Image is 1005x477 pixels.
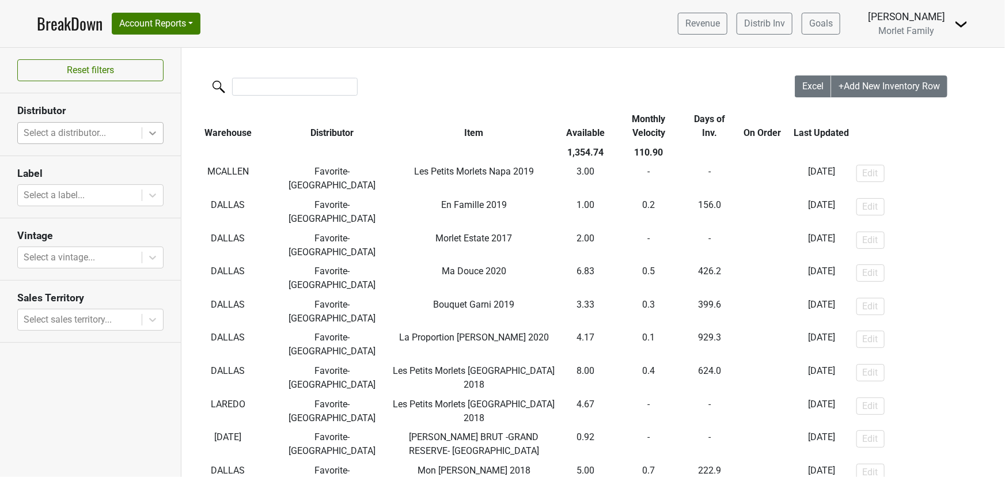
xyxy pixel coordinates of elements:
[181,395,274,428] td: LAREDO
[436,233,513,244] span: Morlet Estate 2017
[17,105,164,117] h3: Distributor
[558,143,613,162] th: 1,354.74
[393,365,555,390] span: Les Petits Morlets [GEOGRAPHIC_DATA] 2018
[274,262,390,295] td: Favorite-[GEOGRAPHIC_DATA]
[735,328,790,362] td: -
[558,109,613,143] th: Available: activate to sort column ascending
[790,395,853,428] td: [DATE]
[274,328,390,362] td: Favorite-[GEOGRAPHIC_DATA]
[613,162,685,196] td: -
[735,395,790,428] td: -
[558,427,613,461] td: 0.92
[685,262,735,295] td: 426.2
[685,295,735,328] td: 399.6
[274,195,390,229] td: Favorite-[GEOGRAPHIC_DATA]
[558,328,613,362] td: 4.17
[17,292,164,304] h3: Sales Territory
[558,229,613,262] td: 2.00
[856,264,885,282] button: Edit
[685,229,735,262] td: -
[274,295,390,328] td: Favorite-[GEOGRAPHIC_DATA]
[613,361,685,395] td: 0.4
[685,109,735,143] th: Days of Inv.: activate to sort column ascending
[856,165,885,182] button: Edit
[856,232,885,249] button: Edit
[868,9,945,24] div: [PERSON_NAME]
[613,109,685,143] th: Monthly Velocity: activate to sort column ascending
[274,395,390,428] td: Favorite-[GEOGRAPHIC_DATA]
[802,13,840,35] a: Goals
[856,397,885,415] button: Edit
[613,229,685,262] td: -
[735,162,790,196] td: -
[393,399,555,423] span: Les Petits Morlets [GEOGRAPHIC_DATA] 2018
[558,162,613,196] td: 3.00
[737,13,792,35] a: Distrib Inv
[735,262,790,295] td: -
[418,465,530,476] span: Mon [PERSON_NAME] 2018
[409,431,539,456] span: [PERSON_NAME] BRUT -GRAND RESERVE- [GEOGRAPHIC_DATA]
[613,295,685,328] td: 0.3
[112,13,200,35] button: Account Reports
[181,427,274,461] td: [DATE]
[181,229,274,262] td: DALLAS
[856,331,885,348] button: Edit
[442,266,506,277] span: Ma Douce 2020
[181,195,274,229] td: DALLAS
[790,109,853,143] th: Last Updated: activate to sort column ascending
[685,427,735,461] td: -
[274,162,390,196] td: Favorite-[GEOGRAPHIC_DATA]
[274,229,390,262] td: Favorite-[GEOGRAPHIC_DATA]
[685,162,735,196] td: -
[558,195,613,229] td: 1.00
[613,143,685,162] th: 110.90
[802,81,824,92] span: Excel
[181,162,274,196] td: MCALLEN
[414,166,534,177] span: Les Petits Morlets Napa 2019
[434,299,515,310] span: Bouquet Garni 2019
[790,162,853,196] td: [DATE]
[274,427,390,461] td: Favorite-[GEOGRAPHIC_DATA]
[390,109,558,143] th: Item: activate to sort column ascending
[685,195,735,229] td: 156.0
[790,295,853,328] td: [DATE]
[879,25,935,36] span: Morlet Family
[181,328,274,362] td: DALLAS
[181,361,274,395] td: DALLAS
[441,199,507,210] span: En Famille 2019
[17,168,164,180] h3: Label
[274,109,390,143] th: Distributor: activate to sort column ascending
[613,195,685,229] td: 0.2
[856,364,885,381] button: Edit
[17,59,164,81] button: Reset filters
[735,361,790,395] td: -
[790,195,853,229] td: [DATE]
[790,328,853,362] td: [DATE]
[558,262,613,295] td: 6.83
[854,109,998,143] th: &nbsp;: activate to sort column ascending
[831,75,947,97] button: +Add New Inventory Row
[685,328,735,362] td: 929.3
[685,361,735,395] td: 624.0
[790,427,853,461] td: [DATE]
[613,427,685,461] td: -
[795,75,832,97] button: Excel
[856,298,885,315] button: Edit
[790,361,853,395] td: [DATE]
[790,262,853,295] td: [DATE]
[613,328,685,362] td: 0.1
[839,81,940,92] span: +Add New Inventory Row
[735,295,790,328] td: -
[181,109,274,143] th: Warehouse: activate to sort column ascending
[856,198,885,215] button: Edit
[37,12,103,36] a: BreakDown
[735,229,790,262] td: -
[790,229,853,262] td: [DATE]
[685,395,735,428] td: -
[613,395,685,428] td: -
[954,17,968,31] img: Dropdown Menu
[181,262,274,295] td: DALLAS
[735,195,790,229] td: -
[558,395,613,428] td: 4.67
[181,295,274,328] td: DALLAS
